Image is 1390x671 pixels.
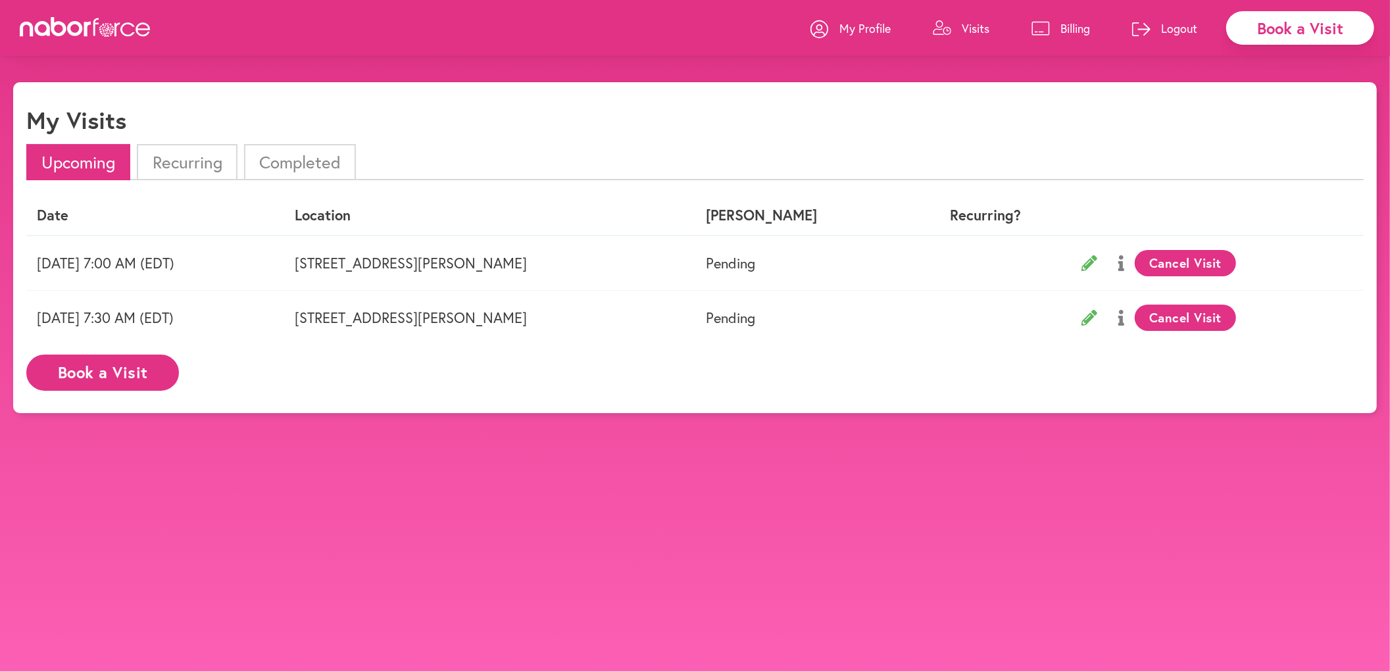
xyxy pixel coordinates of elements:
td: [DATE] 7:00 AM (EDT) [26,236,284,291]
th: [PERSON_NAME] [695,196,910,235]
td: Pending [695,290,910,345]
li: Upcoming [26,144,130,180]
div: Book a Visit [1226,11,1374,45]
a: Visits [933,9,989,48]
th: Date [26,196,284,235]
p: My Profile [839,20,891,36]
td: [DATE] 7:30 AM (EDT) [26,290,284,345]
button: Cancel Visit [1135,305,1237,331]
th: Location [284,196,696,235]
p: Billing [1060,20,1090,36]
td: [STREET_ADDRESS][PERSON_NAME] [284,236,696,291]
a: Book a Visit [26,364,179,377]
button: Book a Visit [26,355,179,391]
td: [STREET_ADDRESS][PERSON_NAME] [284,290,696,345]
a: Logout [1132,9,1197,48]
h1: My Visits [26,106,126,134]
a: My Profile [810,9,891,48]
td: Pending [695,236,910,291]
li: Recurring [137,144,237,180]
p: Visits [962,20,989,36]
button: Cancel Visit [1135,250,1237,276]
th: Recurring? [910,196,1060,235]
p: Logout [1161,20,1197,36]
a: Billing [1031,9,1090,48]
li: Completed [244,144,356,180]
